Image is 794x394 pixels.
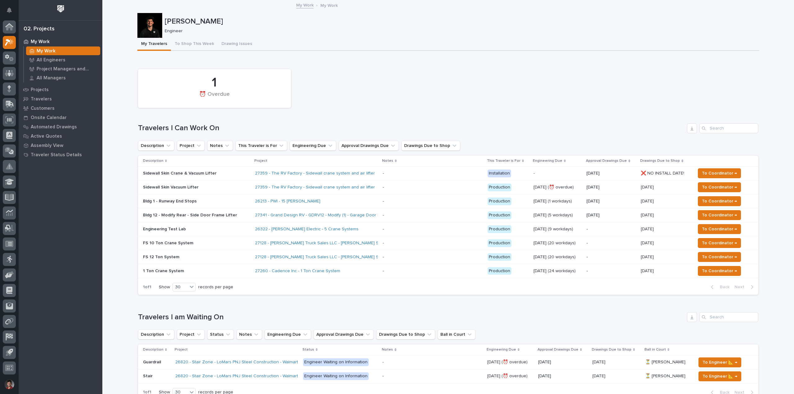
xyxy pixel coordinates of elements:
p: 1 Ton Crane System [143,268,250,274]
p: Automated Drawings [31,124,77,130]
p: [DATE] [587,199,636,204]
a: All Engineers [24,55,102,64]
p: [DATE] (⏰ overdue) [487,358,529,365]
p: All Managers [37,75,66,81]
button: To Coordinator → [698,182,741,192]
p: [DATE] [641,225,655,232]
div: - [383,227,384,232]
p: [DATE] [592,372,607,379]
div: Search [699,123,758,133]
p: [DATE] (20 workdays) [533,241,582,246]
p: [DATE] (⏰ overdue) [533,185,582,190]
span: To Coordinator → [702,170,737,177]
p: [DATE] (5 workdays) [533,213,582,218]
button: To Shop This Week [171,38,218,51]
p: [DATE] (⏰ overdue) [487,372,529,379]
div: Engineer Waiting on Information [303,372,369,380]
div: - [383,255,384,260]
tr: StairStair 26820 - Stair Zone - LoMars PNJ Steel Construction - Walmart Stair Engineer Waiting on... [138,369,758,383]
img: Workspace Logo [55,3,66,15]
button: Next [732,284,758,290]
button: My Travelers [137,38,171,51]
div: Production [488,184,511,191]
span: To Coordinator → [702,211,737,219]
p: [DATE] [592,358,607,365]
p: Description [143,157,163,164]
p: Projects [31,87,49,93]
h1: Travelers I am Waiting On [138,313,685,322]
span: To Coordinator → [702,253,737,261]
a: My Work [19,37,102,46]
p: My Work [320,2,338,8]
p: [DATE] [587,185,636,190]
p: - [587,268,636,274]
p: Project [254,157,267,164]
div: 1 [149,75,280,91]
p: Active Quotes [31,134,62,139]
p: Drawings Due to Shop [640,157,680,164]
p: - [587,241,636,246]
a: 27128 - [PERSON_NAME] Truck Sales LLC - [PERSON_NAME] Systems [255,255,393,260]
button: Project [177,141,205,151]
div: - [383,185,384,190]
p: Notes [382,346,393,353]
div: Production [488,225,511,233]
a: 26820 - Stair Zone - LoMars PNJ Steel Construction - Walmart Stair [175,374,308,379]
span: To Coordinator → [702,184,737,191]
p: Drawings Due to Shop [592,346,631,353]
p: Sidewall Skin Vacuum Lifter [143,185,250,190]
div: 02. Projects [24,26,55,33]
p: Engineering Test Lab [143,227,250,232]
p: Bldg 12 - Modify Rear - Side Door Frame Lifter [143,213,250,218]
div: Installation [488,170,511,177]
p: Project Managers and Engineers [37,66,98,72]
p: Description [143,346,163,353]
span: Next [734,284,748,290]
p: - [533,171,582,176]
span: To Coordinator → [702,197,737,205]
div: Notifications [8,7,16,17]
div: Production [488,267,511,275]
p: Guardrail [143,358,162,365]
p: Traveler Status Details [31,152,82,158]
p: All Engineers [37,57,65,63]
p: - [587,227,636,232]
div: Production [488,197,511,205]
button: This Traveler is For [235,141,287,151]
p: ⏳ [PERSON_NAME] [645,372,687,379]
button: Notes [207,141,233,151]
a: 26213 - PWI - 15 [PERSON_NAME] [255,199,320,204]
p: Approval Drawings Due [538,346,578,353]
p: Engineering Due [487,346,516,353]
p: My Work [37,48,56,54]
a: 27359 - The RV Factory - Sidewall crane system and air lifter [255,185,375,190]
p: Notes [382,157,393,164]
tr: Bldg 12 - Modify Rear - Side Door Frame Lifter27341 - Grand Design RV - GDRV12 - Modify (1) - Gar... [138,208,758,222]
a: 27128 - [PERSON_NAME] Truck Sales LLC - [PERSON_NAME] Systems [255,241,393,246]
div: - [382,360,384,365]
button: Description [138,330,174,339]
button: Notes [236,330,262,339]
p: Assembly View [31,143,63,148]
button: To Coordinator → [698,266,741,276]
button: Engineering Due [265,330,311,339]
p: [DATE] [641,184,655,190]
p: [DATE] [587,171,636,176]
p: [DATE] [587,213,636,218]
h1: Travelers I Can Work On [138,124,685,133]
span: To Engineer 📐 → [703,359,737,366]
span: To Coordinator → [702,239,737,247]
a: Customers [19,104,102,113]
p: [DATE] [641,253,655,260]
p: Onsite Calendar [31,115,67,121]
p: [PERSON_NAME] [165,17,757,26]
p: My Work [31,39,50,45]
p: 1 of 1 [138,280,156,295]
p: ⏳ [PERSON_NAME] [645,358,687,365]
p: [DATE] [641,267,655,274]
a: Assembly View [19,141,102,150]
div: 30 [173,284,188,290]
button: To Engineer 📐 → [698,357,741,367]
p: [DATE] [641,211,655,218]
p: [DATE] [538,374,587,379]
